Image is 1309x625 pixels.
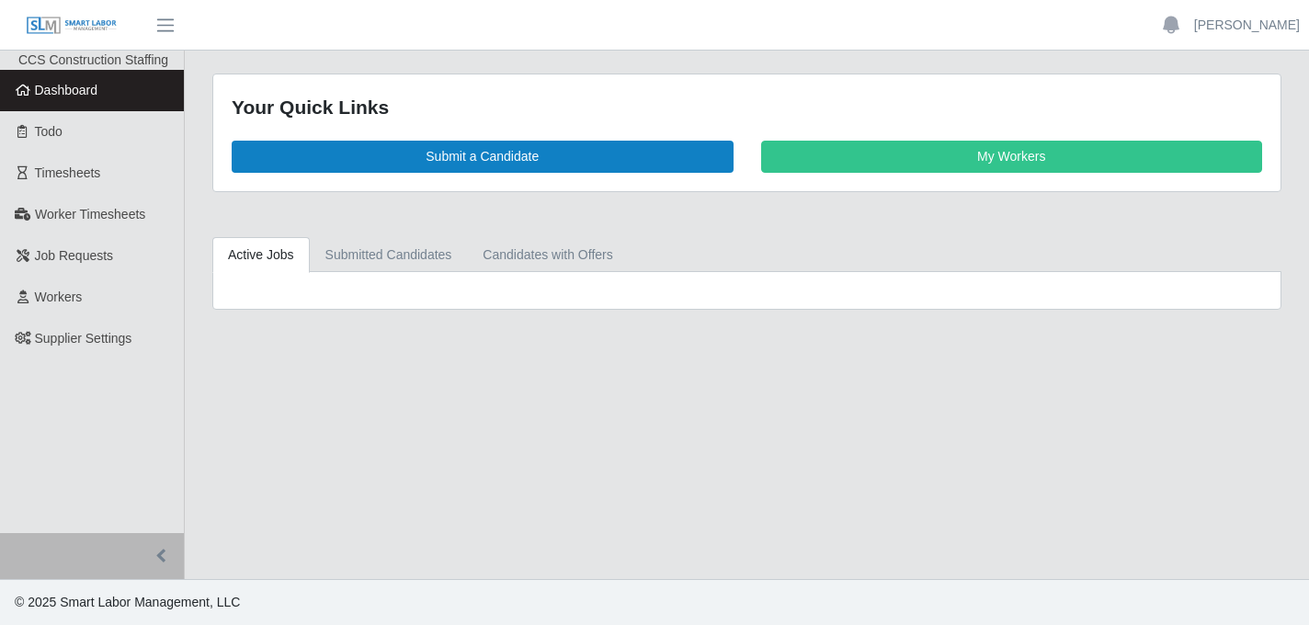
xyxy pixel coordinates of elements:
span: Dashboard [35,83,98,97]
div: Your Quick Links [232,93,1262,122]
span: Todo [35,124,63,139]
a: Submitted Candidates [310,237,468,273]
img: SLM Logo [26,16,118,36]
a: [PERSON_NAME] [1194,16,1300,35]
span: CCS Construction Staffing [18,52,168,67]
span: Job Requests [35,248,114,263]
span: Worker Timesheets [35,207,145,222]
span: Workers [35,290,83,304]
a: Submit a Candidate [232,141,734,173]
span: Timesheets [35,165,101,180]
a: My Workers [761,141,1263,173]
a: Active Jobs [212,237,310,273]
span: © 2025 Smart Labor Management, LLC [15,595,240,609]
span: Supplier Settings [35,331,132,346]
a: Candidates with Offers [467,237,628,273]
